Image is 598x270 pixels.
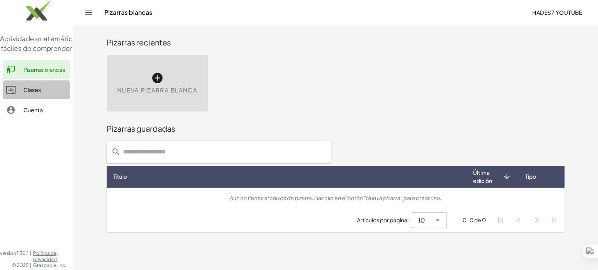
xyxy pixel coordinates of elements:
[33,262,66,268] font: Graspable, Inc.
[3,60,70,79] a: Pizarras blancas
[33,250,73,262] a: Política de privacidad
[23,66,65,73] font: Pizarras blancas
[23,106,43,113] font: Cuenta
[463,216,486,223] font: 0-0 de 0
[23,86,41,93] font: Clases
[357,216,412,224] span: Artículos por página:
[473,169,492,184] font: Última edición
[492,211,563,229] nav: Navegación de paginación
[12,262,28,268] font: © 2025
[83,6,95,19] button: Cambiar navegación
[1,34,80,53] font: matemáticas fáciles de comprender
[230,194,441,201] font: Aún no tienes archivos de pizarra. Haz clic en el botón "Nueva pizarra" para crear una.
[113,173,127,180] font: Título
[33,250,57,262] font: Política de privacidad
[532,9,582,16] font: Hades7 YouTube
[30,262,32,268] font: |
[107,37,171,47] font: Pizarras recientes
[107,124,175,133] font: Pizarras guardadas
[3,80,70,99] a: Clases
[526,5,589,19] button: Hades7 YouTube
[111,147,121,157] i: prepended action
[418,216,425,224] font: 10
[357,216,409,223] font: Artículos por página:
[117,86,197,94] font: Nueva pizarra blanca
[3,101,70,119] a: Cuenta
[30,250,32,256] font: |
[525,173,536,180] font: Tipo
